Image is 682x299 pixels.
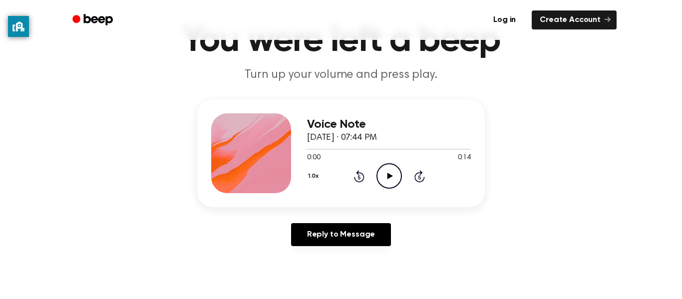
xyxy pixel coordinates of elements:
button: privacy banner [8,16,29,37]
span: [DATE] · 07:44 PM [307,133,377,142]
p: Turn up your volume and press play. [149,67,533,83]
button: 1.0x [307,168,322,185]
a: Log in [483,8,526,31]
a: Beep [65,10,122,30]
a: Create Account [532,10,617,29]
h3: Voice Note [307,118,471,131]
span: 0:00 [307,153,320,163]
a: Reply to Message [291,223,391,246]
span: 0:14 [458,153,471,163]
h1: You were left a beep [85,23,597,59]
